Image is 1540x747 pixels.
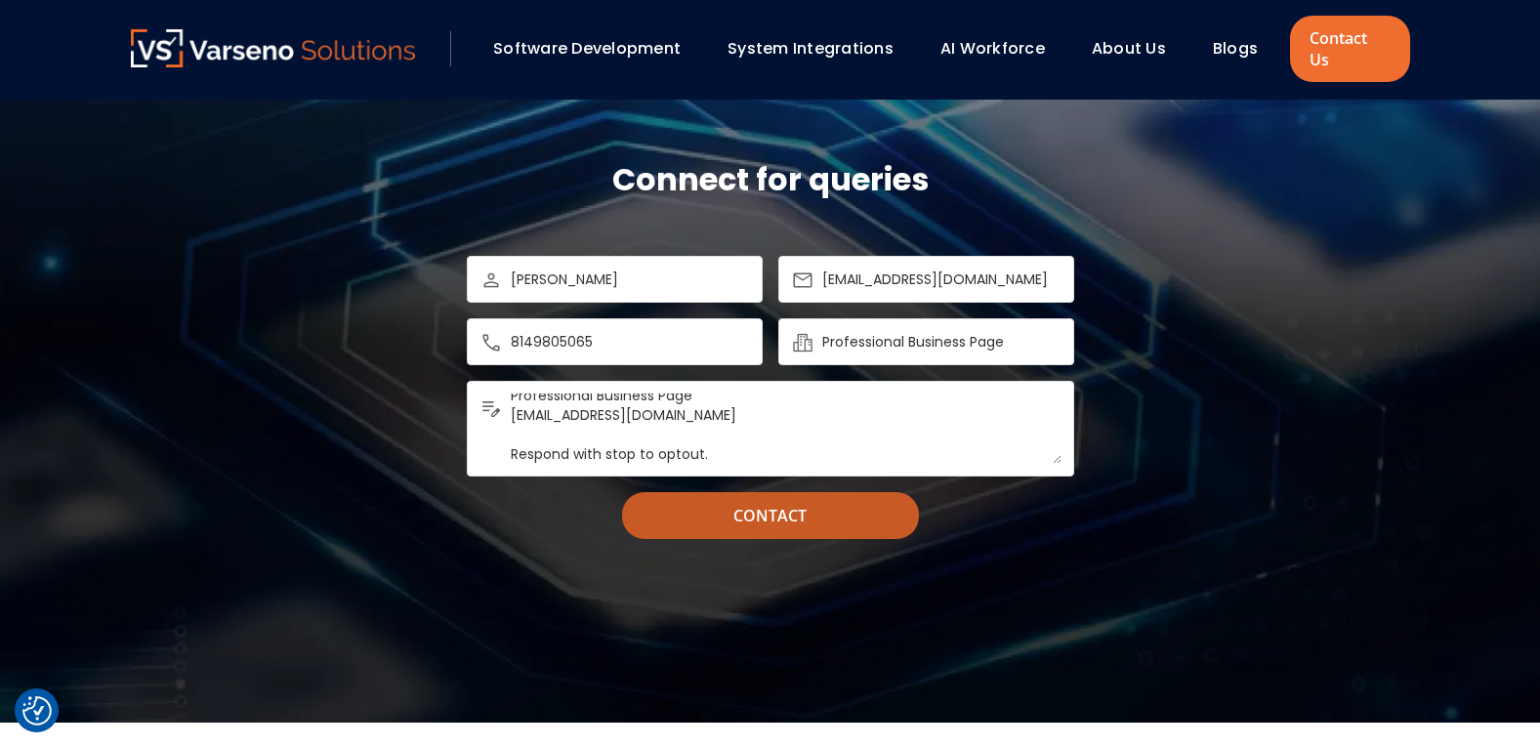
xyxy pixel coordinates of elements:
[22,696,52,726] button: Cookie Settings
[822,268,1061,291] input: Email Address
[622,492,919,539] input: Contact
[718,32,921,65] div: System Integrations
[131,29,416,67] img: Varseno Solutions – Product Engineering & IT Services
[493,37,681,60] a: Software Development
[479,331,503,354] img: call-icon.png
[612,158,929,201] h2: Connect for queries
[791,331,814,354] img: company-icon.png
[511,330,750,353] input: Phone
[1092,37,1166,60] a: About Us
[822,330,1061,353] input: Company
[1290,16,1409,82] a: Contact Us
[940,37,1045,60] a: AI Workforce
[1213,37,1258,60] a: Blogs
[483,32,708,65] div: Software Development
[511,394,1061,464] textarea: Message
[22,696,52,726] img: Revisit consent button
[1203,32,1285,65] div: Blogs
[479,394,503,418] img: edit-icon.png
[931,32,1072,65] div: AI Workforce
[1082,32,1193,65] div: About Us
[131,29,416,68] a: Varseno Solutions – Product Engineering & IT Services
[791,269,814,292] img: mail-icon.png
[511,268,750,291] input: Name
[728,37,894,60] a: System Integrations
[479,269,503,292] img: person-icon.png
